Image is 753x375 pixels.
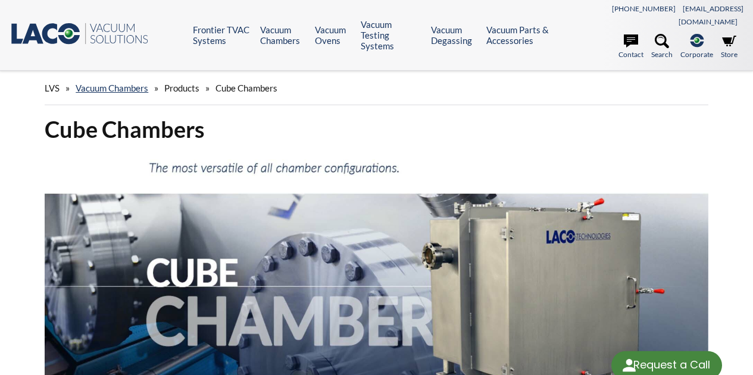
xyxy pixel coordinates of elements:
[45,83,60,93] span: LVS
[315,24,352,46] a: Vacuum Ovens
[618,34,643,60] a: Contact
[486,24,557,46] a: Vacuum Parts & Accessories
[431,24,478,46] a: Vacuum Degassing
[76,83,148,93] a: Vacuum Chambers
[651,34,673,60] a: Search
[45,115,708,144] h1: Cube Chambers
[620,356,639,375] img: round button
[721,34,738,60] a: Store
[193,24,251,46] a: Frontier TVAC Systems
[45,71,708,105] div: » » »
[680,49,713,60] span: Corporate
[612,4,676,13] a: [PHONE_NUMBER]
[164,83,199,93] span: Products
[361,19,422,51] a: Vacuum Testing Systems
[260,24,306,46] a: Vacuum Chambers
[679,4,743,26] a: [EMAIL_ADDRESS][DOMAIN_NAME]
[215,83,277,93] span: Cube Chambers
